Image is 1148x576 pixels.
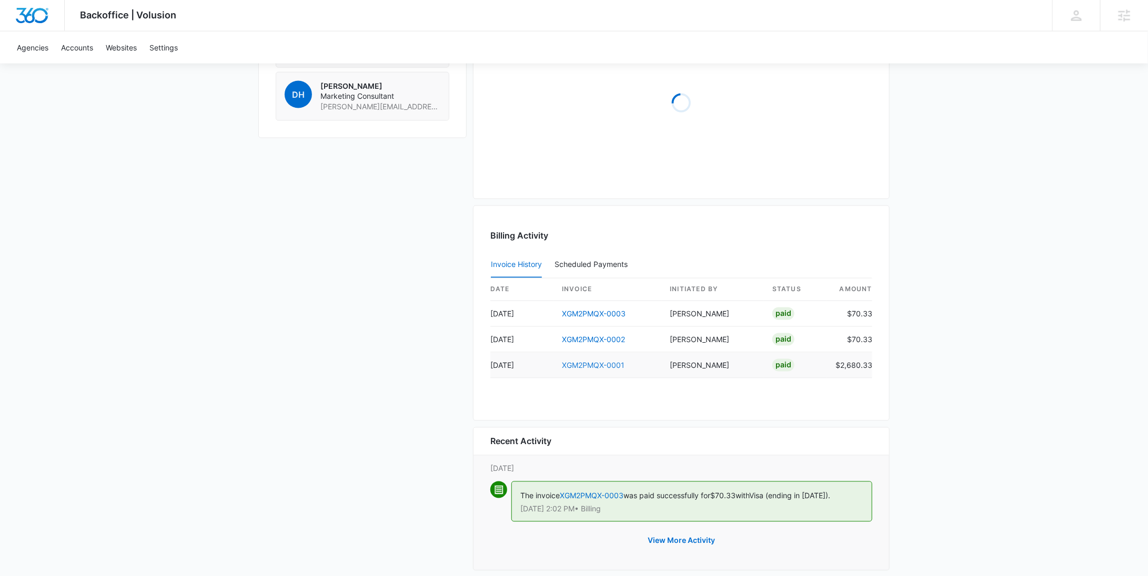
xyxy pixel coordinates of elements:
p: [DATE] 2:02 PM • Billing [520,506,863,513]
span: $70.33 [710,491,736,500]
a: XGM2PMQX-0002 [562,335,625,344]
p: [PERSON_NAME] [320,81,440,91]
th: status [764,279,827,301]
td: [DATE] [490,353,553,378]
td: [PERSON_NAME] [661,301,764,327]
span: Backoffice | Volusion [80,9,177,20]
span: with [736,491,749,500]
span: DH [285,81,312,108]
div: Paid [772,359,794,372]
a: Websites [99,32,143,64]
th: invoice [553,279,661,301]
a: XGM2PMQX-0003 [560,491,623,500]
th: date [490,279,553,301]
span: The invoice [520,491,560,500]
h3: Billing Activity [490,229,872,242]
a: XGM2PMQX-0003 [562,310,626,318]
td: [DATE] [490,327,553,353]
button: Invoice History [491,253,542,278]
div: Paid [772,333,794,346]
a: Accounts [55,32,99,64]
td: [PERSON_NAME] [661,353,764,378]
p: [DATE] [490,463,872,474]
a: Settings [143,32,184,64]
td: $70.33 [827,301,872,327]
span: was paid successfully for [623,491,710,500]
th: Initiated By [661,279,764,301]
span: Marketing Consultant [320,91,440,101]
span: [PERSON_NAME][EMAIL_ADDRESS][PERSON_NAME][DOMAIN_NAME] [320,101,440,112]
td: $70.33 [827,327,872,353]
span: Visa (ending in [DATE]). [749,491,830,500]
div: Paid [772,307,794,320]
a: XGM2PMQX-0001 [562,361,625,370]
td: [PERSON_NAME] [661,327,764,353]
th: amount [827,279,872,301]
div: Scheduled Payments [555,261,632,269]
td: [DATE] [490,301,553,327]
button: View More Activity [637,528,726,553]
td: $2,680.33 [827,353,872,378]
h6: Recent Activity [490,435,551,448]
a: Agencies [11,32,55,64]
